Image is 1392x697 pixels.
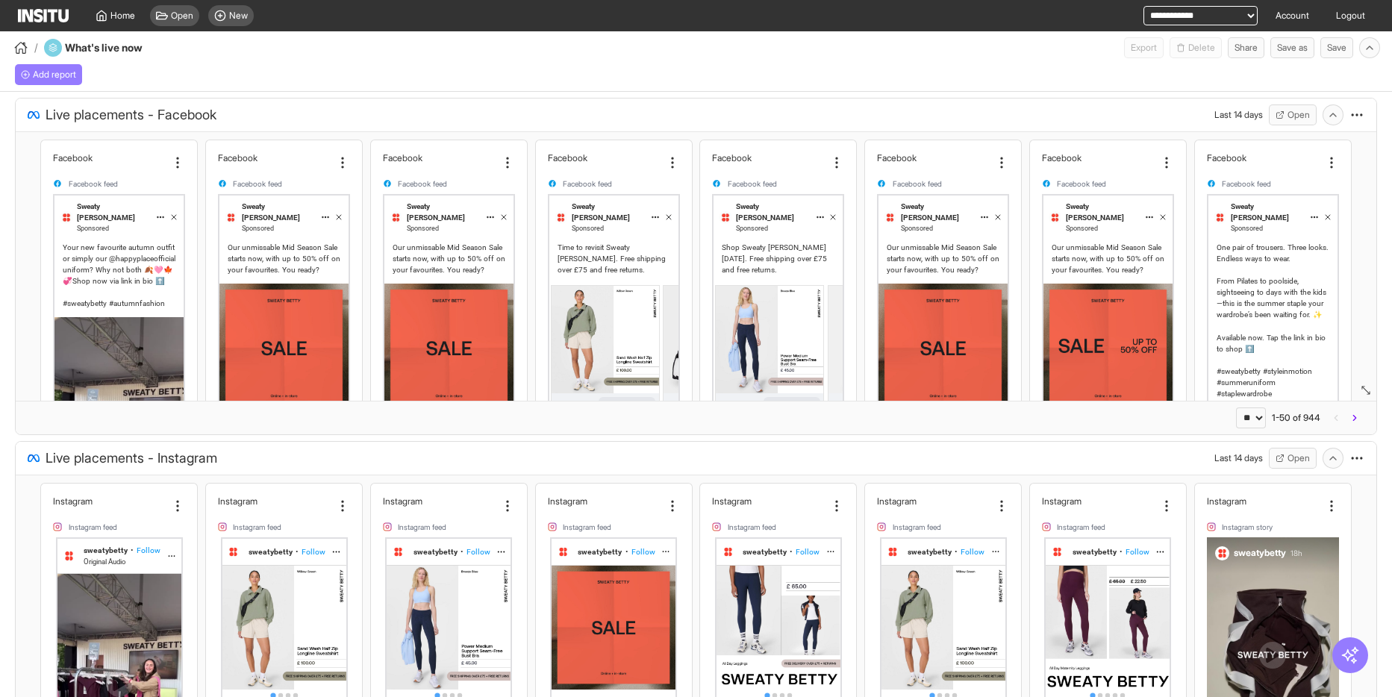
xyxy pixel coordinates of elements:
span: • [625,547,628,557]
span: Facebook feed [893,180,942,187]
div: Facebook [1042,152,1156,163]
h4: What's live now [65,40,183,55]
h2: Facebook [53,152,93,163]
span: • [296,547,299,557]
div: Instagram [1042,496,1156,507]
button: Open [1269,104,1317,125]
svg: More Options [166,551,177,561]
h2: Facebook [383,152,422,163]
svg: More Options [990,546,1001,557]
span: Sweaty [PERSON_NAME] [242,202,300,222]
div: One pair of trousers. Three looks. Endless ways to wear. From Pilates to poolside, sightseeing to... [1217,242,1329,400]
h2: Facebook [877,152,917,163]
span: Follow [466,547,490,557]
button: Export [1124,37,1164,58]
span: Instagram feed [1057,523,1105,531]
div: Facebook [53,152,167,163]
span: Sweaty [PERSON_NAME] [1066,202,1124,222]
span: Facebook feed [69,180,118,187]
span: / [34,40,38,55]
div: Instagram [1207,496,1321,507]
div: What's live now [44,39,183,57]
div: Instagram [877,496,991,507]
img: Sweaty Betty [884,211,896,224]
button: Open [1269,448,1317,469]
span: sweatybetty [908,547,952,557]
button: / [12,39,38,57]
span: Sweaty [PERSON_NAME] [1231,202,1289,222]
div: Facebook [712,152,826,163]
div: Facebook [1207,152,1321,163]
span: • [461,547,464,557]
div: Our unmissable Mid Season Sale starts now, with up to 50% off on your favourites. You ready? [228,242,340,275]
span: Add report [33,69,76,81]
button: Delete [1170,37,1222,58]
span: Instagram feed [563,523,611,531]
span: Sweaty [PERSON_NAME] [901,202,959,222]
div: Facebook [383,152,497,163]
div: Last 14 days [1214,452,1263,464]
img: sweatybetty [556,545,570,559]
span: Sweaty [PERSON_NAME] [572,202,630,222]
span: You cannot delete a preset report. [1170,37,1222,58]
span: Instagram feed [233,523,281,531]
span: sweatybetty [249,547,293,557]
img: sweatybetty [1050,545,1064,559]
img: Sweaty Betty [225,211,237,224]
span: sweatybetty [1073,547,1117,557]
span: Sponsored [407,225,439,232]
h2: Instagram [218,496,258,507]
span: Sponsored [1231,225,1263,232]
div: Facebook [218,152,332,163]
span: Follow [137,546,160,555]
div: Time to revisit Sweaty [PERSON_NAME]. Free shipping over £75 and free returns. [558,242,670,275]
img: Sweaty Betty [390,211,402,224]
h2: Instagram [383,496,422,507]
svg: More Options [825,546,836,557]
span: • [955,547,958,557]
h2: Instagram [1207,496,1246,507]
div: 1-50 of 944 [1272,412,1320,424]
span: Instagram feed [69,523,117,531]
div: Your new favourite autumn outfit or simply our @happyplaceofficial uniform? Why not both 🍂🩷🍁💞Shop... [63,242,175,310]
span: Follow [631,547,655,557]
img: Logo [18,9,69,22]
img: Sweaty Betty [719,211,731,224]
button: Save [1320,37,1353,58]
span: Instagram feed [728,523,776,531]
span: Facebook feed [1222,180,1271,187]
img: sweatybetty [885,545,899,559]
span: Facebook feed [1057,180,1106,187]
span: Facebook feed [728,180,777,187]
span: sweatybetty [84,546,128,555]
span: Sponsored [901,225,933,232]
span: Sweaty [PERSON_NAME] [736,202,794,222]
h2: Instagram [877,496,917,507]
h2: Instagram [53,496,93,507]
img: Sweaty Betty [1049,211,1061,224]
h2: Facebook [1042,152,1082,163]
span: Sponsored [736,225,768,232]
div: Add a report to get started [15,64,82,85]
h2: Facebook [712,152,752,163]
span: Original Audio [84,557,125,566]
svg: More Options [1155,546,1165,557]
span: Follow [796,547,820,557]
h2: Instagram [712,496,752,507]
span: sweatybetty [413,547,458,557]
div: Instagram [383,496,497,507]
img: Sweaty Betty [60,211,72,224]
div: Facebook [877,152,991,163]
img: sweatybetty [391,545,405,559]
span: New [229,10,248,22]
h2: Facebook [218,152,258,163]
span: • [131,546,134,555]
h2: Instagram [1042,496,1082,507]
span: Facebook feed [233,180,282,187]
div: Our unmissable Mid Season Sale starts now, with up to 50% off on your favourites. You ready? [1052,242,1164,275]
span: Live placements - Facebook [46,104,216,125]
svg: More Options [661,546,671,557]
button: Save as [1270,37,1314,58]
button: Add report [15,64,82,85]
span: Sponsored [1066,225,1098,232]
